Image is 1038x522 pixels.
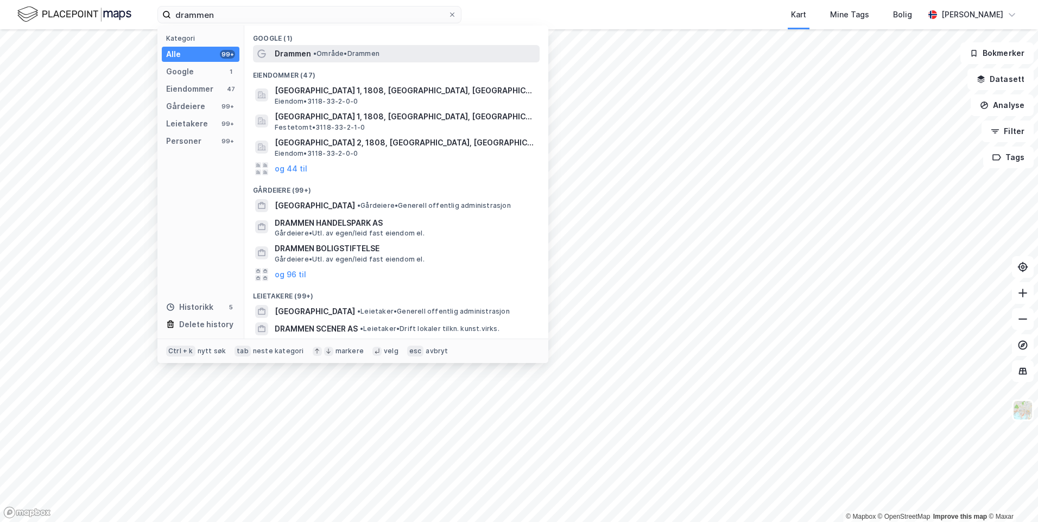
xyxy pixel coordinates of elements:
div: tab [235,346,251,357]
span: Eiendom • 3118-33-2-0-0 [275,97,358,106]
input: Søk på adresse, matrikkel, gårdeiere, leietakere eller personer [171,7,448,23]
iframe: Chat Widget [984,470,1038,522]
button: Filter [982,120,1034,142]
div: Historikk [166,301,213,314]
div: markere [336,347,364,355]
a: Mapbox homepage [3,506,51,519]
div: 5 [226,303,235,311]
span: • [357,307,360,315]
span: Leietaker • Drift lokaler tilkn. kunst.virks. [360,324,499,333]
div: Leietakere (99+) [244,283,548,303]
div: esc [407,346,424,357]
span: Gårdeiere • Utl. av egen/leid fast eiendom el. [275,229,425,238]
span: Leietaker • Generell offentlig administrasjon [357,307,510,316]
div: Eiendommer (47) [244,62,548,82]
span: • [360,324,363,333]
button: Datasett [967,68,1034,90]
span: Eiendom • 3118-33-2-0-0 [275,149,358,158]
div: 99+ [220,102,235,111]
span: • [357,201,360,209]
span: [GEOGRAPHIC_DATA] 2, 1808, [GEOGRAPHIC_DATA], [GEOGRAPHIC_DATA] [275,136,535,149]
a: Improve this map [933,513,987,520]
button: og 44 til [275,162,307,175]
div: Ctrl + k [166,346,195,357]
a: OpenStreetMap [878,513,931,520]
button: Tags [983,147,1034,168]
div: Leietakere [166,117,208,130]
span: DRAMMEN BOLIGSTIFTELSE [275,242,535,255]
div: 1 [226,67,235,76]
button: og 96 til [275,268,306,281]
div: Kategori [166,34,239,42]
span: DRAMMEN HANDELSPARK AS [275,217,535,230]
div: Kontrollprogram for chat [984,470,1038,522]
div: [PERSON_NAME] [941,8,1003,21]
span: [GEOGRAPHIC_DATA] 1, 1808, [GEOGRAPHIC_DATA], [GEOGRAPHIC_DATA] [275,84,535,97]
div: Eiendommer [166,82,213,96]
button: Analyse [971,94,1034,116]
div: Google [166,65,194,78]
div: Bolig [893,8,912,21]
div: 99+ [220,137,235,145]
div: Personer [166,135,201,148]
a: Mapbox [846,513,876,520]
div: Delete history [179,318,233,331]
div: nytt søk [198,347,226,355]
div: 99+ [220,119,235,128]
div: neste kategori [253,347,304,355]
div: Gårdeiere [166,100,205,113]
img: Z [1012,400,1033,421]
div: Alle [166,48,181,61]
span: Område • Drammen [313,49,379,58]
img: logo.f888ab2527a4732fd821a326f86c7f29.svg [17,5,131,24]
span: Gårdeiere • Generell offentlig administrasjon [357,201,511,210]
span: Festetomt • 3118-33-2-1-0 [275,123,365,132]
div: Gårdeiere (99+) [244,177,548,197]
div: 47 [226,85,235,93]
span: Drammen [275,47,311,60]
div: Kart [791,8,806,21]
div: avbryt [426,347,448,355]
button: Bokmerker [960,42,1034,64]
div: 99+ [220,50,235,59]
span: [GEOGRAPHIC_DATA] 1, 1808, [GEOGRAPHIC_DATA], [GEOGRAPHIC_DATA] [275,110,535,123]
div: Google (1) [244,26,548,45]
span: DRAMMEN SCENER AS [275,322,358,335]
span: [GEOGRAPHIC_DATA] [275,199,355,212]
div: Mine Tags [830,8,869,21]
div: velg [384,347,398,355]
span: Gårdeiere • Utl. av egen/leid fast eiendom el. [275,255,425,264]
span: • [313,49,317,58]
span: [GEOGRAPHIC_DATA] [275,305,355,318]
